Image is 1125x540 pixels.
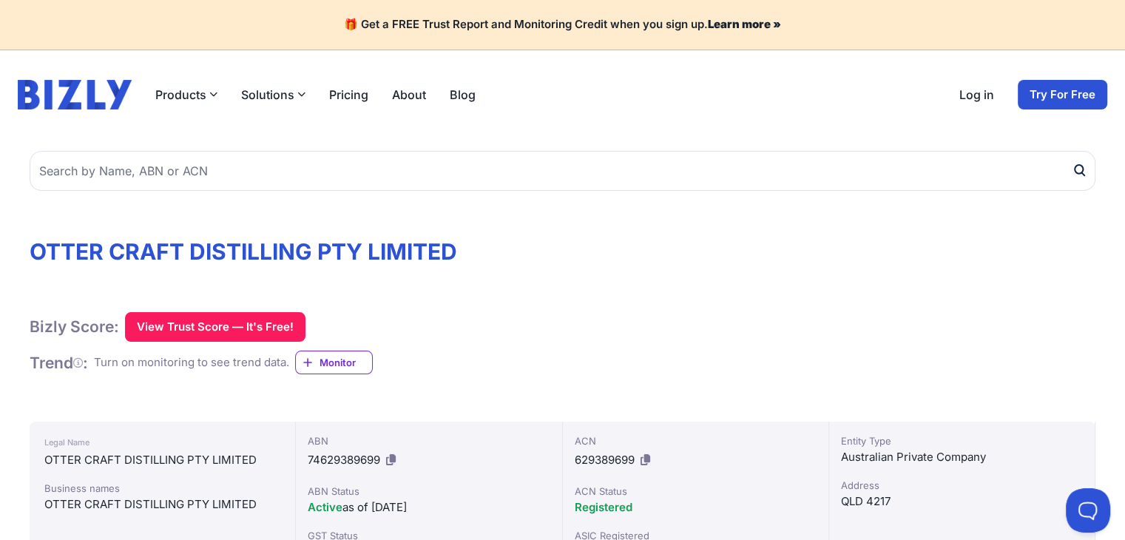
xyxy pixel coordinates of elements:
span: Monitor [320,355,372,370]
div: QLD 4217 [841,493,1083,510]
h4: 🎁 Get a FREE Trust Report and Monitoring Credit when you sign up. [18,18,1107,32]
input: Search by Name, ABN or ACN [30,151,1095,191]
div: Address [841,478,1083,493]
a: Log in [959,86,994,104]
div: ABN Status [308,484,550,499]
div: Turn on monitoring to see trend data. [94,354,289,371]
div: OTTER CRAFT DISTILLING PTY LIMITED [44,451,280,469]
span: Active [308,500,342,514]
div: as of [DATE] [308,499,550,516]
div: ABN [308,433,550,448]
div: ACN [575,433,817,448]
a: About [392,86,426,104]
a: Pricing [329,86,368,104]
button: Products [155,86,217,104]
div: Entity Type [841,433,1083,448]
span: 629389699 [575,453,635,467]
div: Legal Name [44,433,280,451]
h1: OTTER CRAFT DISTILLING PTY LIMITED [30,238,1095,265]
h1: Trend : [30,353,88,373]
h1: Bizly Score: [30,317,119,337]
div: OTTER CRAFT DISTILLING PTY LIMITED [44,496,280,513]
div: Australian Private Company [841,448,1083,466]
a: Try For Free [1018,80,1107,109]
button: View Trust Score — It's Free! [125,312,305,342]
div: ACN Status [575,484,817,499]
a: Learn more » [708,17,781,31]
div: Business names [44,481,280,496]
a: Blog [450,86,476,104]
button: Solutions [241,86,305,104]
span: 74629389699 [308,453,380,467]
iframe: Toggle Customer Support [1066,488,1110,533]
span: Registered [575,500,632,514]
a: Monitor [295,351,373,374]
